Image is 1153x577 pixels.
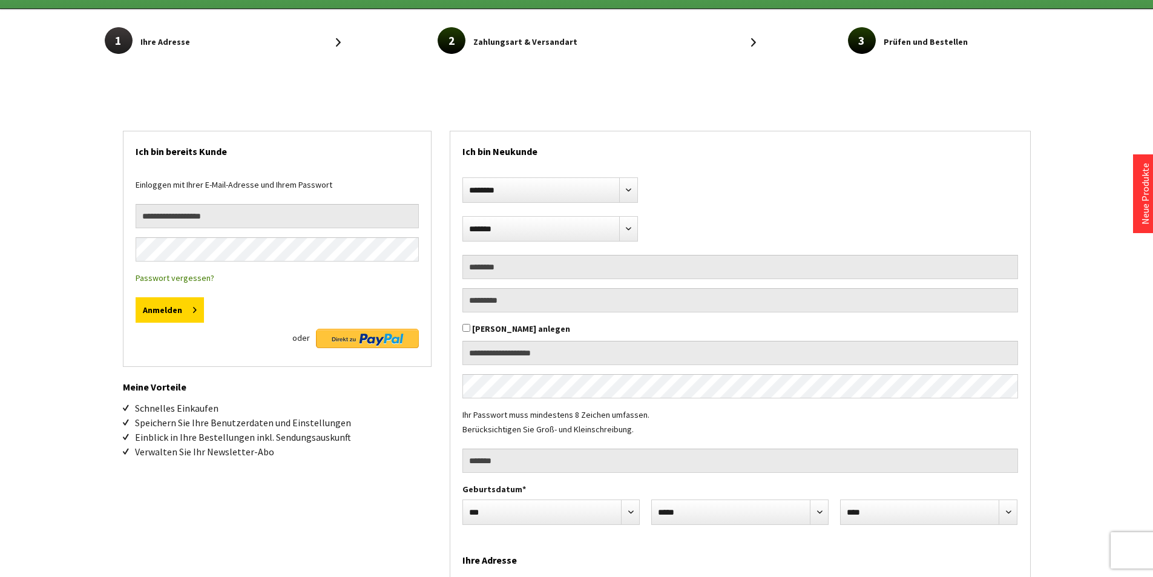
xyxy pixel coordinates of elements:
label: Geburtsdatum* [462,482,1018,496]
label: [PERSON_NAME] anlegen [472,323,570,334]
li: Verwalten Sie Ihr Newsletter-Abo [135,444,432,459]
h2: Meine Vorteile [123,367,432,395]
a: Neue Produkte [1139,163,1151,225]
span: oder [292,329,310,347]
div: Einloggen mit Ihrer E-Mail-Adresse und Ihrem Passwort [136,177,419,204]
span: 2 [438,27,465,54]
img: Direkt zu PayPal Button [316,329,419,348]
h2: Ich bin bereits Kunde [136,131,419,165]
li: Einblick in Ihre Bestellungen inkl. Sendungsauskunft [135,430,432,444]
h2: Ich bin Neukunde [462,131,1018,165]
a: Passwort vergessen? [136,272,214,283]
span: 1 [105,27,133,54]
li: Schnelles Einkaufen [135,401,432,415]
h2: Ihre Adresse [462,540,1018,574]
span: Zahlungsart & Versandart [473,35,577,49]
div: Ihr Passwort muss mindestens 8 Zeichen umfassen. Berücksichtigen Sie Groß- und Kleinschreibung. [462,407,1018,449]
span: Ihre Adresse [140,35,190,49]
li: Speichern Sie Ihre Benutzerdaten und Einstellungen [135,415,432,430]
span: Prüfen und Bestellen [884,35,968,49]
button: Anmelden [136,297,204,323]
span: 3 [848,27,876,54]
